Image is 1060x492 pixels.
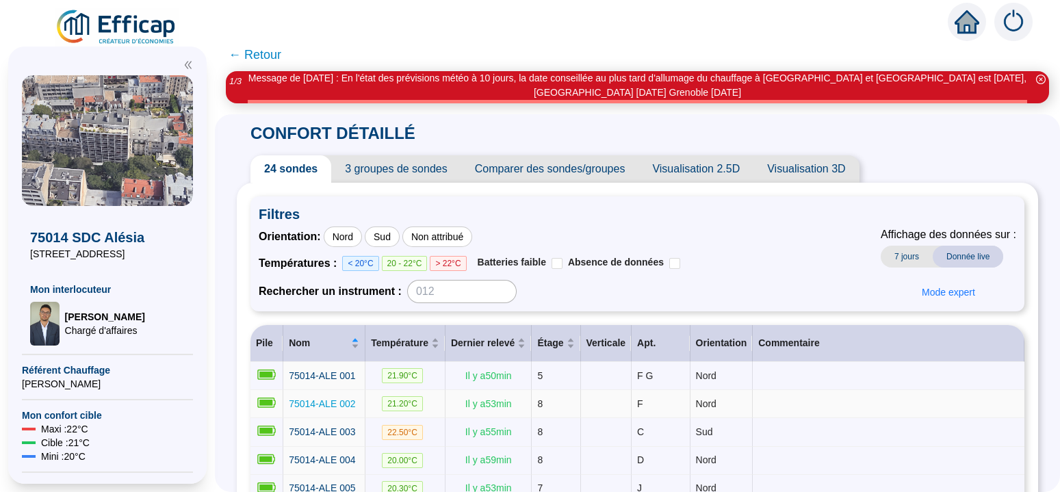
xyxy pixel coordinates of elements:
span: 75014 SDC Alésia [30,228,185,247]
span: Mon interlocuteur [30,283,185,296]
span: 75014-ALE 001 [289,370,355,381]
span: [STREET_ADDRESS] [30,247,185,261]
span: 21.20 °C [382,396,423,411]
i: 1 / 3 [229,76,242,86]
span: 21.90 °C [382,368,423,383]
img: alerts [994,3,1033,41]
span: Nom [289,336,348,350]
span: Affichage des données sur : [881,226,1016,243]
span: Filtres [259,205,1016,224]
a: 75014-ALE 001 [289,369,355,383]
span: Mini : 20 °C [41,450,86,463]
th: Dernier relevé [445,325,532,362]
span: Visualisation 2.5D [638,155,753,183]
span: 22.50 °C [382,425,423,440]
span: F [637,398,643,409]
img: efficap energie logo [55,8,179,47]
span: 8 [537,454,543,465]
th: Verticale [581,325,632,362]
span: Orientation : [259,229,321,245]
span: 3 groupes de sondes [331,155,461,183]
span: 24 sondes [250,155,331,183]
img: Chargé d'affaires [30,302,60,346]
span: Rechercher un instrument : [259,283,402,300]
th: Apt. [632,325,690,362]
div: Sud [365,226,400,247]
div: Message de [DATE] : En l'état des prévisions météo à 10 jours, la date conseillée au plus tard d'... [248,71,1027,100]
span: Cible : 21 °C [41,436,90,450]
span: 5 [537,370,543,381]
span: Il y a 50 min [465,370,512,381]
span: Comparer des sondes/groupes [461,155,639,183]
th: Étage [532,325,580,362]
a: 75014-ALE 004 [289,453,355,467]
span: Maxi : 22 °C [41,422,88,436]
span: D [637,454,644,465]
span: C [637,426,644,437]
button: Mode expert [911,281,986,303]
span: < 20°C [342,256,378,271]
span: Température [371,336,428,350]
span: 75014-ALE 004 [289,454,355,465]
span: 75014-ALE 003 [289,426,355,437]
span: 20 - 22°C [382,256,428,271]
span: 8 [537,426,543,437]
span: 20.00 °C [382,453,423,468]
th: Nom [283,325,365,362]
span: Dernier relevé [451,336,515,350]
span: Absence de données [568,257,664,268]
span: F G [637,370,653,381]
div: Non attribué [402,226,472,247]
span: [PERSON_NAME] [22,377,193,391]
div: Nord [324,226,362,247]
span: 7 jours [881,246,933,268]
a: 75014-ALE 002 [289,397,355,411]
span: Il y a 53 min [465,398,512,409]
span: close-circle [1036,75,1046,84]
span: Nord [696,398,716,409]
span: Mode expert [922,285,975,300]
span: double-left [183,60,193,70]
span: Donnée live [933,246,1003,268]
span: Températures : [259,255,342,272]
span: Il y a 59 min [465,454,512,465]
span: [PERSON_NAME] [65,310,145,324]
span: Chargé d'affaires [65,324,145,337]
th: Commentaire [753,325,1024,362]
span: Nord [696,370,716,381]
span: CONFORT DÉTAILLÉ [237,124,429,142]
span: > 22°C [430,256,466,271]
span: 8 [537,398,543,409]
span: Nord [696,454,716,465]
span: Sud [696,426,713,437]
span: home [955,10,979,34]
th: Température [365,325,445,362]
span: Mon confort cible [22,409,193,422]
span: Référent Chauffage [22,363,193,377]
span: Batteries faible [478,257,546,268]
input: 012 [407,280,517,303]
a: 75014-ALE 003 [289,425,355,439]
span: 75014-ALE 002 [289,398,355,409]
span: Il y a 55 min [465,426,512,437]
span: Pile [256,337,273,348]
span: Visualisation 3D [753,155,859,183]
th: Orientation [690,325,753,362]
span: Étage [537,336,563,350]
span: ← Retour [229,45,281,64]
